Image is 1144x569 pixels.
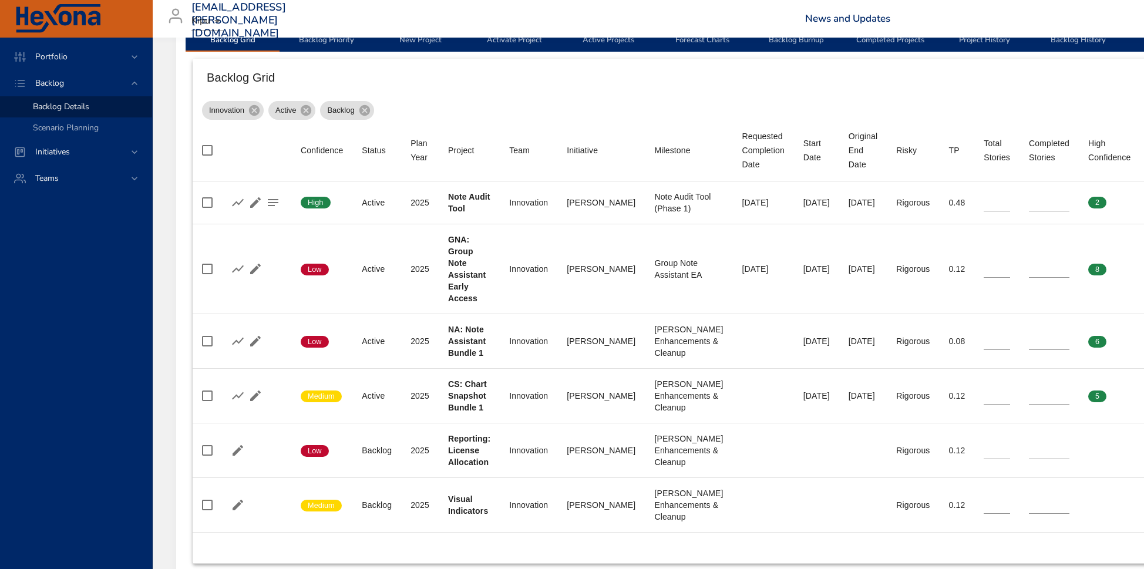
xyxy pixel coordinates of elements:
button: Show Burnup [229,332,247,350]
div: [DATE] [849,197,877,208]
div: Sort [362,143,386,157]
div: 2025 [411,445,429,456]
div: [PERSON_NAME] [567,445,635,456]
div: [DATE] [742,263,785,275]
div: Initiative [567,143,598,157]
span: 2 [1088,197,1106,208]
div: Sort [448,143,475,157]
div: Active [268,101,315,120]
div: Status [362,143,386,157]
div: Rigorous [896,263,930,275]
div: Sort [567,143,598,157]
div: [PERSON_NAME] Enhancements & Cleanup [654,324,723,359]
div: Confidence [301,143,343,157]
div: [DATE] [849,263,877,275]
div: [DATE] [742,197,785,208]
div: 0.12 [948,263,965,275]
b: CS: Chart Snapshot Bundle 1 [448,379,487,412]
div: Sort [1029,136,1069,164]
div: 2025 [411,390,429,402]
div: 0.12 [948,499,965,511]
span: Plan Year [411,136,429,164]
span: Risky [896,143,930,157]
div: Rigorous [896,390,930,402]
div: Active [362,390,392,402]
div: Requested Completion Date [742,129,785,171]
div: Sort [849,129,877,171]
div: Innovation [509,390,548,402]
span: Milestone [654,143,723,157]
div: Sort [411,136,429,164]
div: Innovation [509,197,548,208]
div: Completed Stories [1029,136,1069,164]
div: Sort [896,143,917,157]
div: Rigorous [896,499,930,511]
span: Innovation [202,105,251,116]
div: 0.48 [948,197,965,208]
button: Show Burnup [229,387,247,405]
span: Backlog [26,78,73,89]
div: Sort [509,143,530,157]
div: Team [509,143,530,157]
div: Rigorous [896,335,930,347]
div: 2025 [411,197,429,208]
span: Backlog Details [33,101,89,112]
span: Teams [26,173,68,184]
div: Sort [803,136,830,164]
div: 0.12 [948,390,965,402]
div: [PERSON_NAME] [567,335,635,347]
img: Hexona [14,4,102,33]
span: Low [301,446,329,456]
div: Backlog [362,445,392,456]
button: Edit Project Details [247,194,264,211]
div: [PERSON_NAME] [567,263,635,275]
div: Innovation [509,499,548,511]
div: Group Note Assistant EA [654,257,723,281]
div: Backlog [320,101,374,120]
span: Project [448,143,490,157]
button: Show Burnup [229,260,247,278]
span: Initiative [567,143,635,157]
span: Portfolio [26,51,77,62]
div: TP [948,143,959,157]
div: Milestone [654,143,690,157]
div: Innovation [509,335,548,347]
div: [DATE] [803,197,830,208]
button: Show Burnup [229,194,247,211]
span: Start Date [803,136,830,164]
span: Scenario Planning [33,122,99,133]
button: Edit Project Details [229,496,247,514]
div: [PERSON_NAME] [567,499,635,511]
div: Risky [896,143,917,157]
button: Edit Project Details [229,442,247,459]
b: Reporting: License Allocation [448,434,490,467]
span: High [301,197,331,208]
span: Team [509,143,548,157]
div: Backlog [362,499,392,511]
div: 2025 [411,335,429,347]
div: 0.08 [948,335,965,347]
div: Original End Date [849,129,877,171]
span: Medium [301,500,342,511]
span: Total Stories [984,136,1010,164]
div: Sort [948,143,959,157]
span: 8 [1088,264,1106,275]
div: Innovation [509,445,548,456]
div: [PERSON_NAME] Enhancements & Cleanup [654,487,723,523]
div: [PERSON_NAME] [567,197,635,208]
span: Initiatives [26,146,79,157]
span: Active [268,105,303,116]
b: NA: Note Assistant Bundle 1 [448,325,486,358]
div: Sort [301,143,343,157]
div: [PERSON_NAME] Enhancements & Cleanup [654,433,723,468]
div: Innovation [202,101,264,120]
div: Active [362,263,392,275]
div: Kipu [191,12,224,31]
div: [DATE] [849,335,877,347]
button: Edit Project Details [247,260,264,278]
div: 2025 [411,499,429,511]
span: Medium [301,391,342,402]
b: Note Audit Tool [448,192,490,213]
span: Low [301,336,329,347]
